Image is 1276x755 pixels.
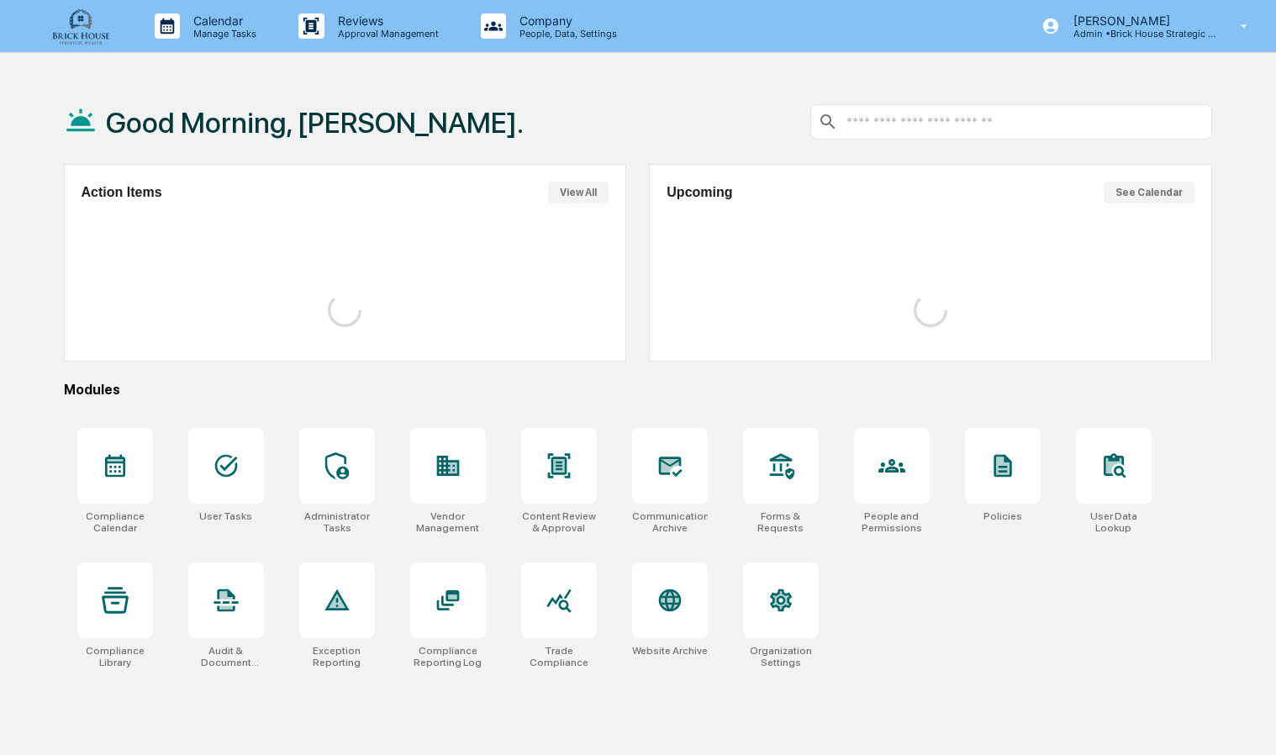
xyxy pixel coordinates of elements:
div: Policies [983,510,1022,522]
div: Audit & Document Logs [188,645,264,668]
div: Communications Archive [632,510,708,534]
div: Content Review & Approval [521,510,597,534]
p: People, Data, Settings [506,28,625,40]
h1: Good Morning, [PERSON_NAME]. [106,106,524,140]
button: See Calendar [1104,182,1194,203]
p: [PERSON_NAME] [1060,13,1216,28]
h2: Action Items [82,185,162,200]
p: Admin • Brick House Strategic Wealth [1060,28,1216,40]
div: Compliance Calendar [77,510,153,534]
button: View All [548,182,609,203]
div: Compliance Library [77,645,153,668]
div: Website Archive [632,645,708,657]
div: User Tasks [199,510,252,522]
p: Reviews [324,13,447,28]
div: Forms & Requests [743,510,819,534]
img: logo [40,7,121,45]
div: Modules [64,382,1212,398]
div: Exception Reporting [299,645,375,668]
p: Company [506,13,625,28]
div: Vendor Management [410,510,486,534]
p: Manage Tasks [180,28,265,40]
div: Organization Settings [743,645,819,668]
div: Trade Compliance [521,645,597,668]
div: User Data Lookup [1076,510,1152,534]
div: Compliance Reporting Log [410,645,486,668]
h2: Upcoming [667,185,732,200]
div: People and Permissions [854,510,930,534]
p: Approval Management [324,28,447,40]
p: Calendar [180,13,265,28]
div: Administrator Tasks [299,510,375,534]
